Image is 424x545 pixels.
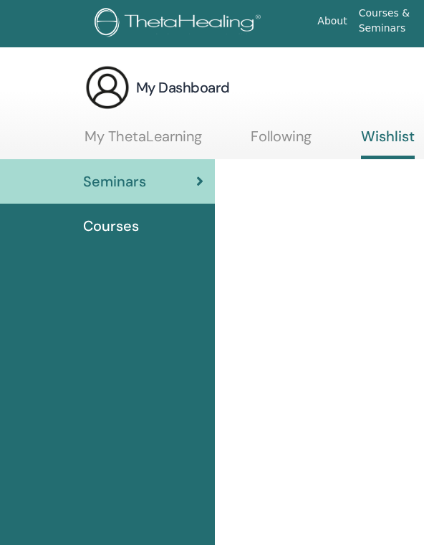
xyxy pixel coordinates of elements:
img: logo.png [95,8,266,40]
h3: My Dashboard [136,77,230,98]
img: generic-user-icon.jpg [85,65,130,110]
span: Courses [83,215,139,237]
a: Wishlist [361,128,415,159]
a: Following [251,128,312,156]
a: My ThetaLearning [85,128,202,156]
span: Seminars [83,171,146,192]
a: About [312,8,352,34]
